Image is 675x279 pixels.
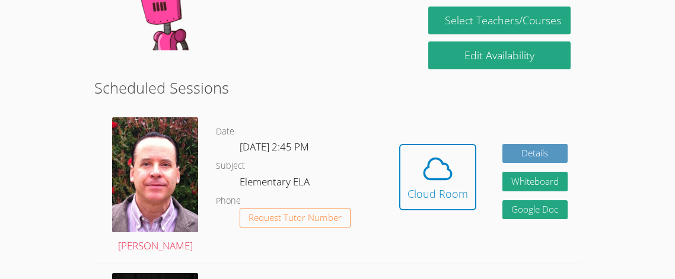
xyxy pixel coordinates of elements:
[399,144,476,210] button: Cloud Room
[112,117,198,232] img: avatar.png
[216,159,245,174] dt: Subject
[240,140,309,153] span: [DATE] 2:45 PM
[240,174,312,194] dd: Elementary ELA
[428,7,571,34] a: Select Teachers/Courses
[216,194,241,209] dt: Phone
[502,172,568,191] button: Whiteboard
[94,76,580,99] h2: Scheduled Sessions
[216,124,234,139] dt: Date
[407,185,468,202] div: Cloud Room
[502,144,568,163] a: Details
[502,200,568,220] a: Google Doc
[428,41,571,69] a: Edit Availability
[112,117,198,255] a: [PERSON_NAME]
[240,209,351,228] button: Request Tutor Number
[249,213,342,222] span: Request Tutor Number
